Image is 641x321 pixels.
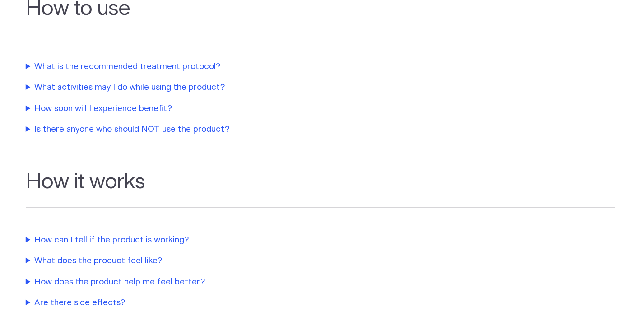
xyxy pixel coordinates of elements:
summary: What does the product feel like? [26,255,405,267]
summary: What activities may I do while using the product? [26,81,405,94]
summary: What is the recommended treatment protocol? [26,60,405,73]
h2: How it works [26,170,615,208]
summary: Is there anyone who should NOT use the product? [26,123,405,136]
summary: Are there side effects? [26,297,405,309]
summary: How does the product help me feel better? [26,276,405,288]
summary: How soon will I experience benefit? [26,102,405,115]
summary: How can I tell if the product is working? [26,234,405,247]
